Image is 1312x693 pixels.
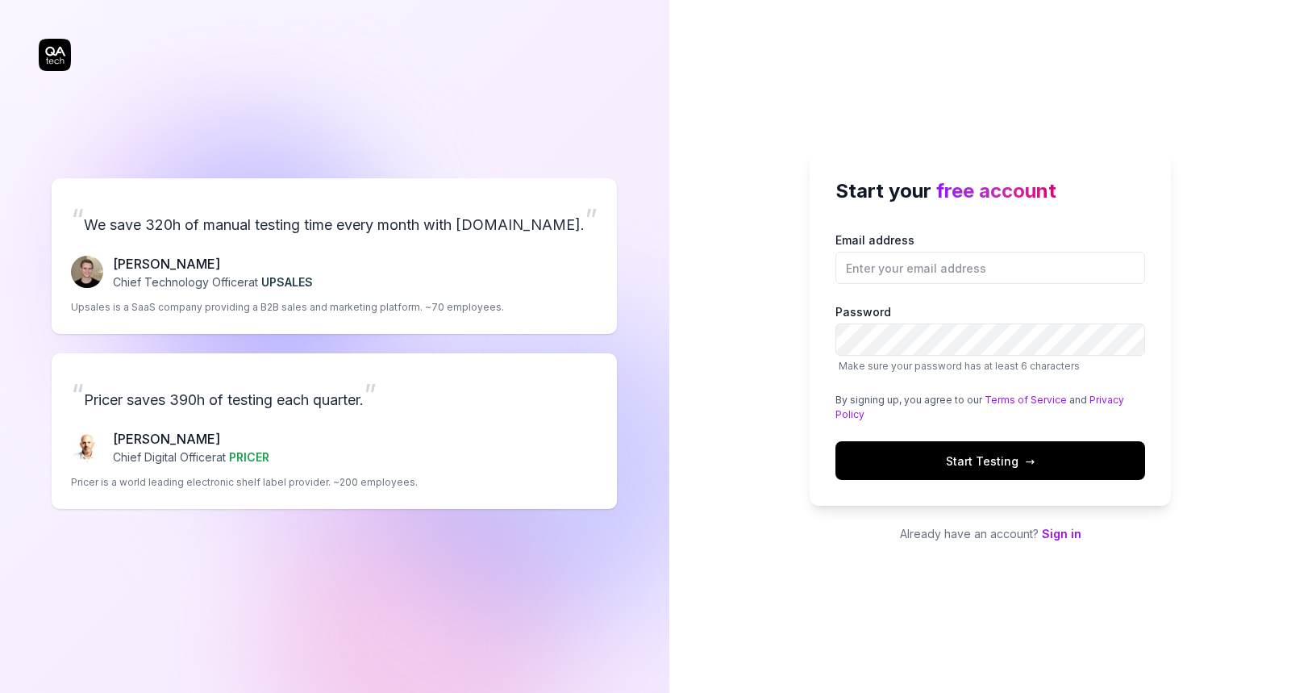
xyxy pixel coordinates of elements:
span: UPSALES [261,275,313,289]
p: Upsales is a SaaS company providing a B2B sales and marketing platform. ~70 employees. [71,300,504,315]
a: “Pricer saves 390h of testing each quarter.”Chris Chalkitis[PERSON_NAME]Chief Digital Officerat P... [52,353,617,509]
span: Make sure your password has at least 6 characters [839,360,1080,372]
span: Start Testing [946,453,1035,470]
p: [PERSON_NAME] [113,429,269,449]
p: We save 320h of manual testing time every month with [DOMAIN_NAME]. [71,198,598,241]
p: [PERSON_NAME] [113,254,313,273]
button: Start Testing→ [835,441,1145,480]
img: Fredrik Seidl [71,256,103,288]
span: ” [364,377,377,412]
span: “ [71,377,84,412]
img: Chris Chalkitis [71,431,103,463]
input: PasswordMake sure your password has at least 6 characters [835,324,1145,356]
p: Pricer saves 390h of testing each quarter. [71,373,598,416]
p: Chief Technology Officer at [113,273,313,290]
span: free account [936,179,1056,202]
span: ” [585,202,598,237]
label: Email address [835,232,1145,284]
span: “ [71,202,84,237]
label: Password [835,303,1145,374]
p: Already have an account? [810,525,1171,542]
a: Terms of Service [985,394,1067,406]
a: Sign in [1042,527,1081,541]
div: By signing up, you agree to our and [835,393,1145,422]
a: “We save 320h of manual testing time every month with [DOMAIN_NAME].”Fredrik Seidl[PERSON_NAME]Ch... [52,178,617,334]
h2: Start your [835,177,1145,206]
span: → [1025,453,1035,470]
input: Email address [835,252,1145,284]
p: Pricer is a world leading electronic shelf label provider. ~200 employees. [71,475,418,490]
span: PRICER [229,450,269,464]
p: Chief Digital Officer at [113,449,269,465]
